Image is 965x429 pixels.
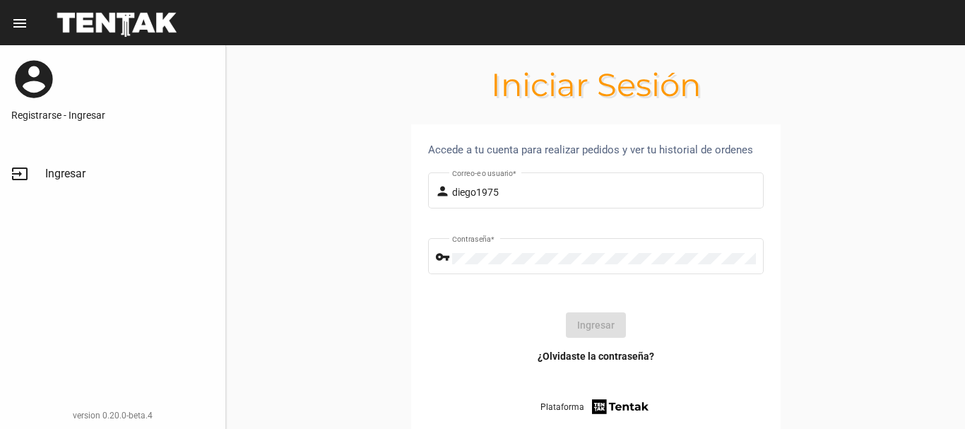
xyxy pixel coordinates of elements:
img: tentak-firm.png [590,397,651,416]
div: version 0.20.0-beta.4 [11,409,214,423]
span: Plataforma [540,400,584,414]
mat-icon: person [435,183,452,200]
a: ¿Olvidaste la contraseña? [538,349,654,363]
mat-icon: account_circle [11,57,57,102]
a: Registrarse - Ingresar [11,108,214,122]
button: Ingresar [566,312,626,338]
div: Accede a tu cuenta para realizar pedidos y ver tu historial de ordenes [428,141,764,158]
mat-icon: vpn_key [435,249,452,266]
mat-icon: input [11,165,28,182]
a: Plataforma [540,397,651,416]
mat-icon: menu [11,15,28,32]
span: Ingresar [45,167,85,181]
h1: Iniciar Sesión [226,74,965,96]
